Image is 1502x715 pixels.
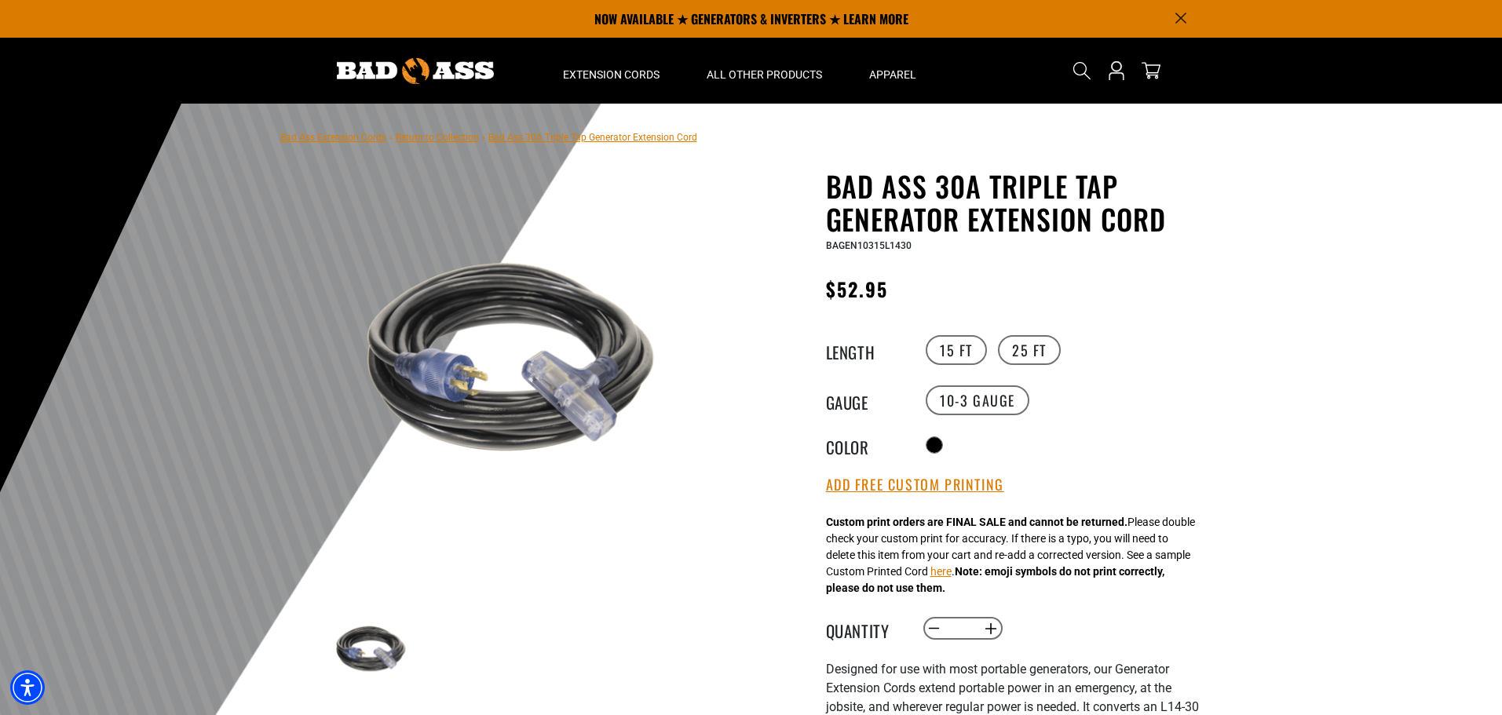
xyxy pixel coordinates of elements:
strong: Note: emoji symbols do not print correctly, please do not use them. [826,565,1164,594]
nav: breadcrumbs [280,127,697,146]
span: › [482,132,485,143]
span: All Other Products [707,67,822,82]
strong: Custom print orders are FINAL SALE and cannot be returned. [826,516,1127,528]
button: Add Free Custom Printing [826,476,1004,494]
summary: Apparel [846,38,940,104]
legend: Length [826,340,904,360]
legend: Gauge [826,390,904,410]
img: black [327,604,418,695]
img: Bad Ass Extension Cords [337,58,494,84]
div: Accessibility Menu [10,670,45,705]
summary: Search [1069,58,1095,83]
span: Bad Ass 30A Triple Tap Generator Extension Cord [488,132,697,143]
h1: Bad Ass 30A Triple Tap Generator Extension Cord [826,170,1211,235]
summary: All Other Products [683,38,846,104]
span: BAGEN10315L1430 [826,240,912,251]
legend: Color [826,435,904,455]
label: 15 FT [926,335,987,365]
span: Apparel [869,67,916,82]
a: Bad Ass Extension Cords [280,132,386,143]
span: $52.95 [826,275,888,303]
label: 25 FT [998,335,1061,365]
span: › [389,132,393,143]
button: here [930,564,952,580]
a: Return to Collection [396,132,479,143]
span: Extension Cords [563,67,660,82]
label: Quantity [826,618,904,639]
img: black [327,173,705,551]
label: 10-3 Gauge [926,385,1029,415]
div: Please double check your custom print for accuracy. If there is a typo, you will need to delete t... [826,514,1195,596]
summary: Extension Cords [539,38,683,104]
